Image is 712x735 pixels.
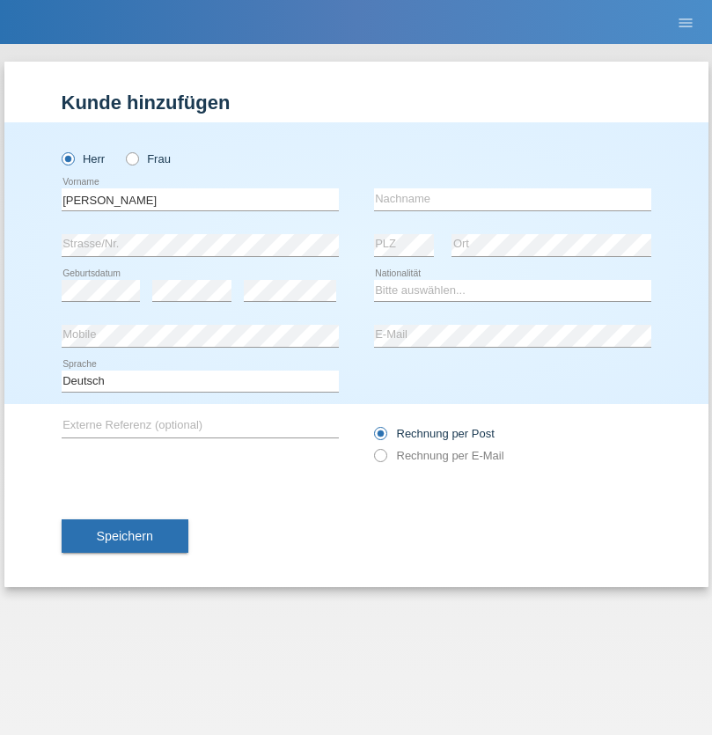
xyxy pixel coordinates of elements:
[62,519,188,553] button: Speichern
[374,427,495,440] label: Rechnung per Post
[677,14,694,32] i: menu
[126,152,171,165] label: Frau
[374,449,504,462] label: Rechnung per E-Mail
[668,17,703,27] a: menu
[62,152,106,165] label: Herr
[126,152,137,164] input: Frau
[97,529,153,543] span: Speichern
[62,152,73,164] input: Herr
[62,92,651,114] h1: Kunde hinzufügen
[374,449,385,471] input: Rechnung per E-Mail
[374,427,385,449] input: Rechnung per Post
